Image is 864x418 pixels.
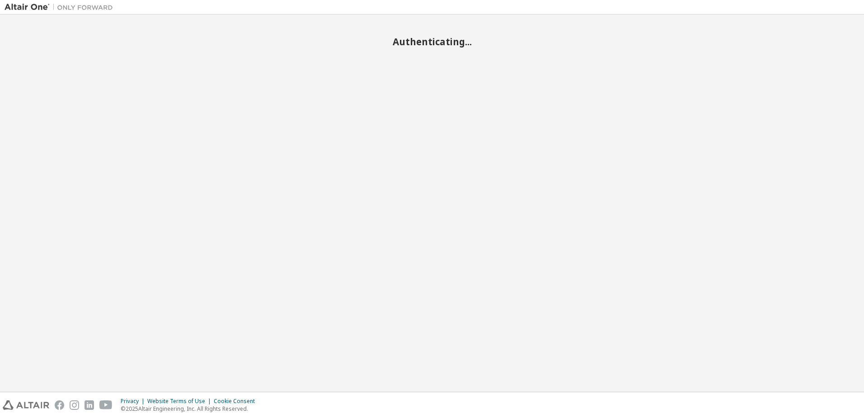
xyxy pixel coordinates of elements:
[85,400,94,410] img: linkedin.svg
[70,400,79,410] img: instagram.svg
[214,398,260,405] div: Cookie Consent
[121,405,260,413] p: © 2025 Altair Engineering, Inc. All Rights Reserved.
[5,3,117,12] img: Altair One
[5,36,859,47] h2: Authenticating...
[121,398,147,405] div: Privacy
[3,400,49,410] img: altair_logo.svg
[55,400,64,410] img: facebook.svg
[99,400,113,410] img: youtube.svg
[147,398,214,405] div: Website Terms of Use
